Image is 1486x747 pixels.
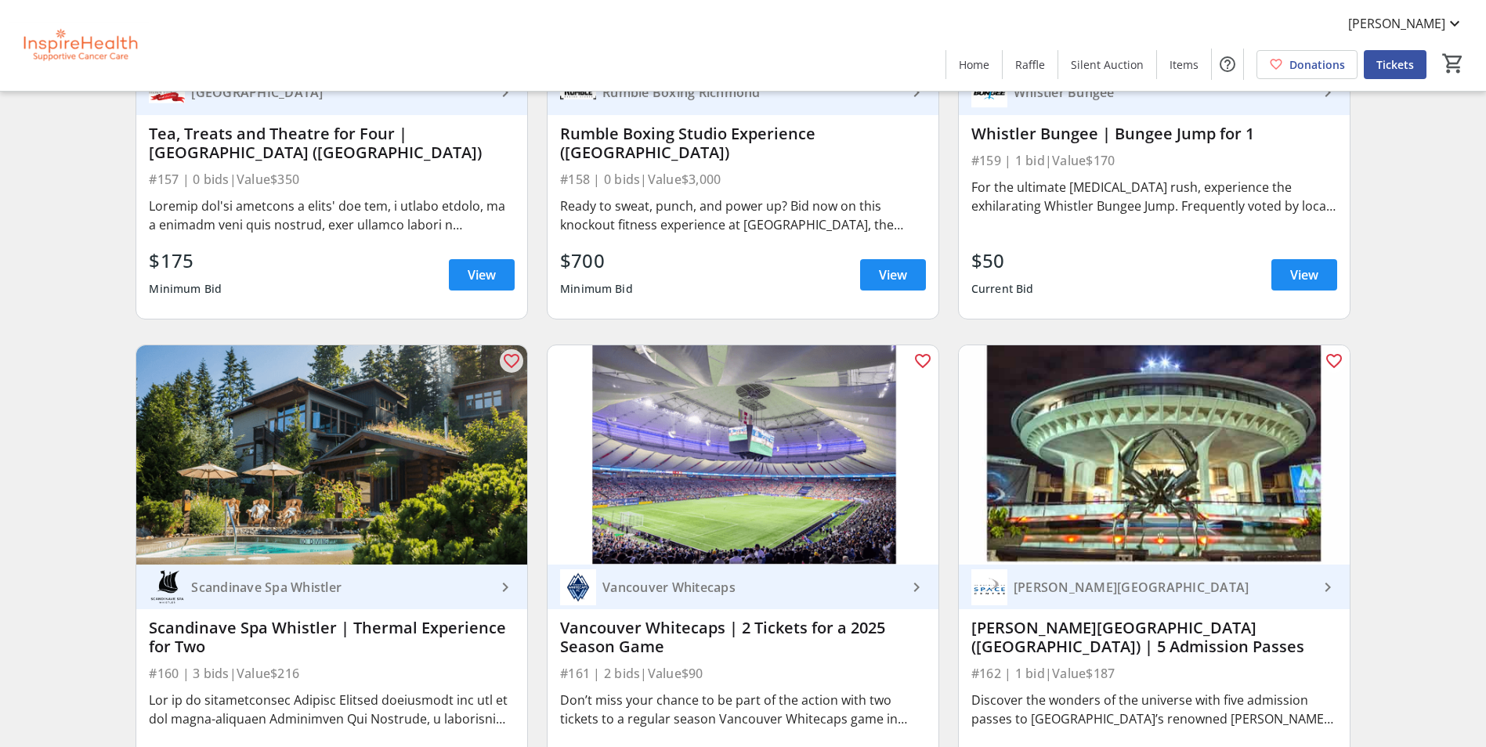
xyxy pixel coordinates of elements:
[596,579,907,595] div: Vancouver Whitecaps
[149,662,515,684] div: #160 | 3 bids | Value $216
[496,83,515,102] mat-icon: keyboard_arrow_right
[149,275,222,303] div: Minimum Bid
[548,345,938,565] img: Vancouver Whitecaps | 2 Tickets for a 2025 Season Game
[1071,56,1144,73] span: Silent Auction
[1439,49,1467,78] button: Cart
[560,247,633,275] div: $700
[1058,50,1156,79] a: Silent Auction
[971,569,1007,605] img: H.R. MacMillan Space Centre
[1256,50,1358,79] a: Donations
[1007,579,1318,595] div: [PERSON_NAME][GEOGRAPHIC_DATA]
[971,74,1007,110] img: Whistler Bungee
[560,197,926,234] div: Ready to sweat, punch, and power up? Bid now on this knockout fitness experience at [GEOGRAPHIC_D...
[971,247,1034,275] div: $50
[1015,56,1045,73] span: Raffle
[1318,83,1337,102] mat-icon: keyboard_arrow_right
[149,247,222,275] div: $175
[959,345,1350,565] img: H.R. MacMillan Space Centre (Vancouver) | 5 Admission Passes
[560,662,926,684] div: #161 | 2 bids | Value $90
[1157,50,1211,79] a: Items
[971,275,1034,303] div: Current Bid
[149,691,515,728] div: Lor ip do sitametconsec Adipisc Elitsed doeiusmodt inc utl et dol magna-aliquaen Adminimven Qui N...
[1364,50,1426,79] a: Tickets
[879,265,907,284] span: View
[560,125,926,162] div: Rumble Boxing Studio Experience ([GEOGRAPHIC_DATA])
[971,125,1337,143] div: Whistler Bungee | Bungee Jump for 1
[959,56,989,73] span: Home
[185,579,496,595] div: Scandinave Spa Whistler
[548,565,938,609] a: Vancouver WhitecapsVancouver Whitecaps
[1348,14,1445,33] span: [PERSON_NAME]
[560,619,926,656] div: Vancouver Whitecaps | 2 Tickets for a 2025 Season Game
[959,70,1350,115] a: Whistler BungeeWhistler Bungee
[971,662,1337,684] div: #162 | 1 bid | Value $187
[971,619,1337,656] div: [PERSON_NAME][GEOGRAPHIC_DATA] ([GEOGRAPHIC_DATA]) | 5 Admission Passes
[9,6,149,85] img: InspireHealth Supportive Cancer Care's Logo
[560,168,926,190] div: #158 | 0 bids | Value $3,000
[1271,259,1337,290] a: View
[149,125,515,162] div: Tea, Treats and Theatre for Four | [GEOGRAPHIC_DATA] ([GEOGRAPHIC_DATA])
[468,265,496,284] span: View
[560,569,596,605] img: Vancouver Whitecaps
[185,85,496,100] div: [GEOGRAPHIC_DATA]
[913,352,932,370] mat-icon: favorite_outline
[971,178,1337,215] div: For the ultimate [MEDICAL_DATA] rush, experience the exhilarating Whistler Bungee Jump. Frequentl...
[149,168,515,190] div: #157 | 0 bids | Value $350
[1007,85,1318,100] div: Whistler Bungee
[971,691,1337,728] div: Discover the wonders of the universe with five admission passes to [GEOGRAPHIC_DATA]’s renowned [...
[971,150,1337,171] div: #159 | 1 bid | Value $170
[596,85,907,100] div: Rumble Boxing Richmond
[1336,11,1477,36] button: [PERSON_NAME]
[1289,56,1345,73] span: Donations
[149,197,515,234] div: Loremip dol'si ametcons a elits' doe tem, i utlabo etdolo, ma a enimadm veni quis nostrud, exer u...
[1003,50,1058,79] a: Raffle
[959,565,1350,609] a: H.R. MacMillan Space Centre[PERSON_NAME][GEOGRAPHIC_DATA]
[946,50,1002,79] a: Home
[560,74,596,110] img: Rumble Boxing Richmond
[1318,578,1337,597] mat-icon: keyboard_arrow_right
[1290,265,1318,284] span: View
[502,352,521,370] mat-icon: favorite_outline
[136,70,527,115] a: Royal City Musical Theatre[GEOGRAPHIC_DATA]
[907,83,926,102] mat-icon: keyboard_arrow_right
[449,259,515,290] a: View
[560,691,926,728] div: Don’t miss your chance to be part of the action with two tickets to a regular season Vancouver Wh...
[1325,352,1343,370] mat-icon: favorite_outline
[907,578,926,597] mat-icon: keyboard_arrow_right
[149,619,515,656] div: Scandinave Spa Whistler | Thermal Experience for Two
[1170,56,1199,73] span: Items
[548,70,938,115] a: Rumble Boxing RichmondRumble Boxing Richmond
[1212,49,1243,80] button: Help
[496,578,515,597] mat-icon: keyboard_arrow_right
[860,259,926,290] a: View
[149,74,185,110] img: Royal City Musical Theatre
[1376,56,1414,73] span: Tickets
[136,565,527,609] a: Scandinave Spa WhistlerScandinave Spa Whistler
[560,275,633,303] div: Minimum Bid
[136,345,527,565] img: Scandinave Spa Whistler | Thermal Experience for Two
[149,569,185,605] img: Scandinave Spa Whistler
